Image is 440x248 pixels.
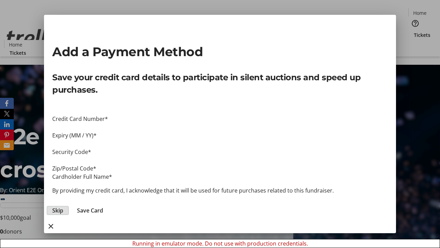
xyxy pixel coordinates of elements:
[52,156,388,164] iframe: Secure payment input frame
[47,206,69,215] button: Skip
[77,206,103,215] span: Save Card
[52,123,388,131] iframe: Secure payment input frame
[52,139,388,148] iframe: Secure payment input frame
[44,219,58,233] button: close
[52,115,108,123] label: Credit Card Number*
[52,164,388,173] div: Zip/Postal Code*
[71,206,109,215] button: Save Card
[52,148,91,156] label: Security Code*
[52,173,388,181] div: Cardholder Full Name*
[52,186,388,195] p: By providing my credit card, I acknowledge that it will be used for future purchases related to t...
[52,132,97,139] label: Expiry (MM / YY)*
[52,42,388,61] h2: Add a Payment Method
[52,71,388,96] p: Save your credit card details to participate in silent auctions and speed up purchases.
[52,206,63,215] span: Skip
